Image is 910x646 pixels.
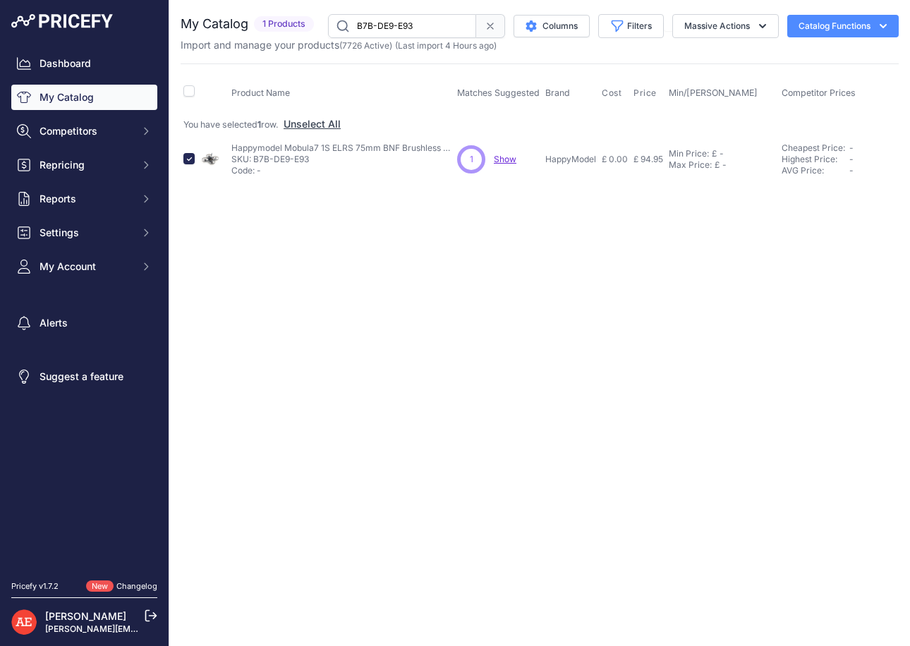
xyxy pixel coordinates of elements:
[181,38,497,52] p: Import and manage your products
[669,87,758,98] span: Min/[PERSON_NAME]
[231,142,457,154] p: Happymodel Mobula7 1S ELRS 75mm BNF Brushless Whoop (2.4Ghz)
[231,165,457,176] p: Code: -
[40,192,132,206] span: Reports
[45,610,126,622] a: [PERSON_NAME]
[40,124,132,138] span: Competitors
[712,148,717,159] div: £
[717,148,724,159] div: -
[395,40,497,51] span: (Last import 4 Hours ago)
[45,623,262,634] a: [PERSON_NAME][EMAIL_ADDRESS][DOMAIN_NAME]
[257,119,261,130] strong: 1
[457,87,540,98] span: Matches Suggested
[342,40,389,51] a: 7726 Active
[514,15,590,37] button: Columns
[11,152,157,178] button: Repricing
[720,159,727,171] div: -
[782,142,845,153] a: Cheapest Price:
[849,154,854,164] span: -
[11,51,157,563] nav: Sidebar
[782,154,849,165] div: Highest Price:
[284,117,341,131] button: Unselect All
[849,165,854,176] span: -
[494,154,516,164] a: Show
[602,87,621,99] span: Cost
[231,154,457,165] p: SKU: B7B-DE9-E93
[633,154,663,164] span: £ 94.95
[11,118,157,144] button: Competitors
[11,85,157,110] a: My Catalog
[470,153,473,166] span: 1
[598,14,664,38] button: Filters
[116,581,157,591] a: Changelog
[633,87,660,99] button: Price
[782,87,856,98] span: Competitor Prices
[183,119,279,130] span: You have selected row.
[328,14,476,38] input: Search
[787,15,899,37] button: Catalog Functions
[339,40,392,51] span: ( )
[602,154,628,164] span: £ 0.00
[633,87,657,99] span: Price
[40,226,132,240] span: Settings
[11,310,157,336] a: Alerts
[782,165,849,176] div: AVG Price:
[669,148,709,159] div: Min Price:
[11,14,113,28] img: Pricefy Logo
[11,364,157,389] a: Suggest a feature
[669,159,712,171] div: Max Price:
[11,254,157,279] button: My Account
[545,87,570,98] span: Brand
[11,580,59,592] div: Pricefy v1.7.2
[231,87,290,98] span: Product Name
[86,580,114,592] span: New
[11,220,157,245] button: Settings
[254,16,314,32] span: 1 Products
[11,186,157,212] button: Reports
[545,154,596,165] p: HappyModel
[40,158,132,172] span: Repricing
[181,14,248,34] h2: My Catalog
[11,51,157,76] a: Dashboard
[849,142,854,153] span: -
[672,14,779,38] button: Massive Actions
[602,87,624,99] button: Cost
[40,260,132,274] span: My Account
[715,159,720,171] div: £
